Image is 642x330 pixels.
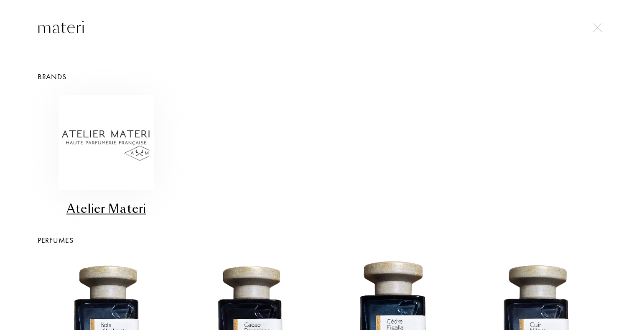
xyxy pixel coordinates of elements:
[28,234,614,246] div: Perfumes
[28,71,614,82] div: Brands
[38,201,175,217] div: Atelier Materi
[35,82,178,218] a: Atelier MateriAtelier Materi
[59,95,154,190] img: Atelier Materi
[20,15,622,40] input: Search
[593,23,602,32] img: cross.svg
